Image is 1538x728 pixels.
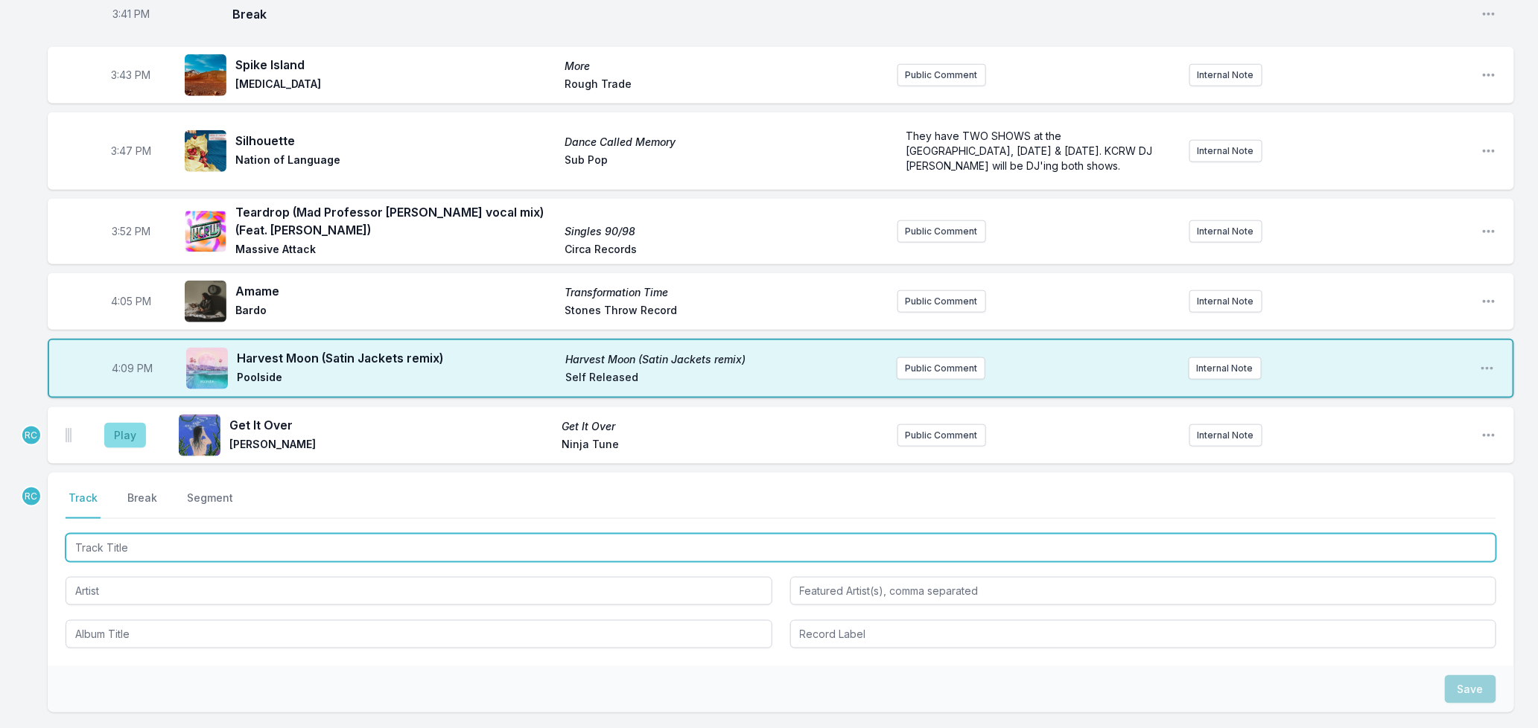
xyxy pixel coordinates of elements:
img: Get It Over [179,415,220,456]
span: Transformation Time [565,285,885,300]
button: Public Comment [897,290,986,313]
button: Internal Note [1189,140,1262,162]
span: Bardo [235,303,556,321]
span: Harvest Moon (Satin Jackets remix) [565,352,885,367]
button: Public Comment [897,64,986,86]
span: Circa Records [565,242,885,260]
button: Open playlist item options [1481,144,1496,159]
span: Timestamp [111,294,151,309]
span: Poolside [237,370,556,388]
input: Album Title [66,620,772,648]
span: Self Released [565,370,885,388]
span: More [565,59,885,74]
button: Open playlist item options [1481,428,1496,443]
span: [PERSON_NAME] [229,437,553,455]
button: Internal Note [1189,424,1262,447]
span: [MEDICAL_DATA] [235,77,556,95]
button: Internal Note [1189,64,1262,86]
span: Timestamp [112,224,150,239]
button: Segment [184,491,236,519]
button: Public Comment [897,424,986,447]
p: Raul Campos [21,486,42,507]
span: Harvest Moon (Satin Jackets remix) [237,349,556,367]
button: Public Comment [897,357,985,380]
input: Track Title [66,534,1496,562]
span: Get It Over [562,419,885,434]
button: Internal Note [1189,290,1262,313]
span: Rough Trade [565,77,885,95]
input: Featured Artist(s), comma separated [790,577,1497,605]
img: More [185,54,226,96]
span: They have TWO SHOWS at the [GEOGRAPHIC_DATA], [DATE] & [DATE]. KCRW DJ [PERSON_NAME] will be DJ'i... [906,130,1156,172]
button: Open playlist item options [1481,68,1496,83]
img: Transformation Time [185,281,226,322]
span: Timestamp [112,7,150,22]
img: Dance Called Memory [185,130,226,172]
span: Timestamp [112,68,151,83]
span: Singles 90/98 [565,224,885,239]
button: Internal Note [1189,357,1262,380]
span: Break [232,5,1469,23]
span: Timestamp [112,361,153,376]
span: Sub Pop [565,153,885,170]
span: Dance Called Memory [565,135,885,150]
button: Break [124,491,160,519]
span: Spike Island [235,56,556,74]
button: Open playlist item options [1481,7,1496,22]
span: Massive Attack [235,242,556,260]
span: Stones Throw Record [565,303,885,321]
span: Get It Over [229,416,553,434]
span: Nation of Language [235,153,556,170]
span: Ninja Tune [562,437,885,455]
input: Record Label [790,620,1497,648]
img: Drag Handle [66,428,72,443]
img: Singles 90/98 [185,211,226,252]
button: Track [66,491,101,519]
span: Amame [235,282,556,300]
input: Artist [66,577,772,605]
button: Open playlist item options [1480,361,1495,376]
button: Open playlist item options [1481,224,1496,239]
span: Timestamp [111,144,151,159]
button: Public Comment [897,220,986,243]
p: Raul Campos [21,425,42,446]
button: Internal Note [1189,220,1262,243]
span: Teardrop (Mad Professor [PERSON_NAME] vocal mix) (Feat. [PERSON_NAME]) [235,203,556,239]
span: Silhouette [235,132,556,150]
img: Harvest Moon (Satin Jackets remix) [186,348,228,389]
button: Play [104,423,146,448]
button: Save [1445,675,1496,703]
button: Open playlist item options [1481,294,1496,309]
